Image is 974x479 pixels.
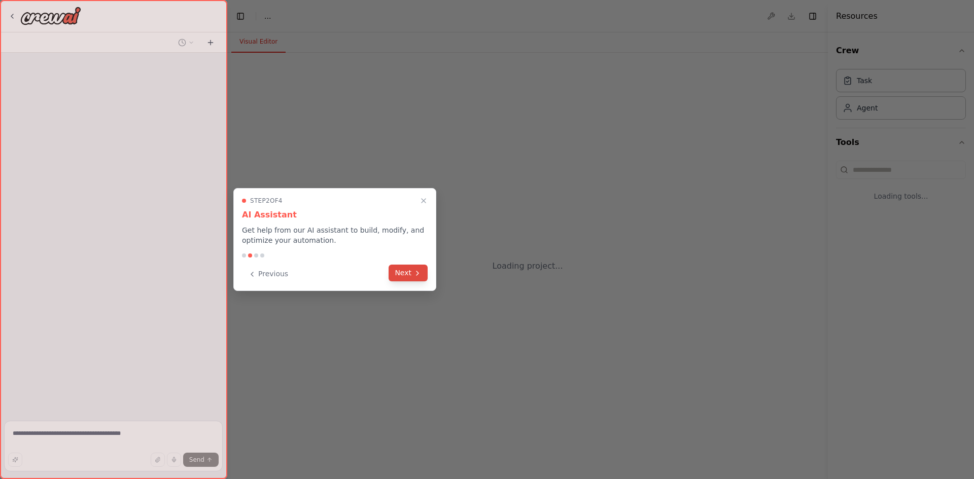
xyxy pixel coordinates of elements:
[242,266,294,282] button: Previous
[233,9,248,23] button: Hide left sidebar
[250,197,283,205] span: Step 2 of 4
[242,225,428,245] p: Get help from our AI assistant to build, modify, and optimize your automation.
[242,209,428,221] h3: AI Assistant
[418,195,430,207] button: Close walkthrough
[389,265,428,281] button: Next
